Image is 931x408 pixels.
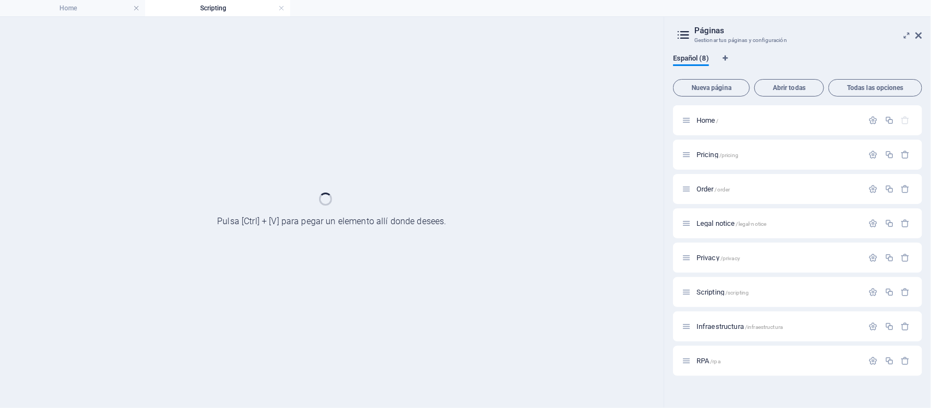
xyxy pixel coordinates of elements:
span: Haz clic para abrir la página [696,151,738,159]
div: Duplicar [885,116,894,125]
div: La página principal no puede eliminarse [901,116,910,125]
div: Pricing/pricing [693,151,863,158]
div: Duplicar [885,184,894,194]
span: Abrir todas [759,85,819,91]
div: Configuración [869,287,878,297]
div: Configuración [869,150,878,159]
div: Eliminar [901,356,910,365]
span: Haz clic para abrir la página [696,116,719,124]
h4: Scripting [145,2,290,14]
span: Todas las opciones [833,85,917,91]
h2: Páginas [694,26,922,35]
div: Eliminar [901,322,910,331]
div: Scripting/scripting [693,289,863,296]
span: /infraestructura [745,324,783,330]
button: Abrir todas [754,79,824,97]
div: Pestañas de idiomas [673,54,922,75]
div: Home/ [693,117,863,124]
span: /privacy [720,255,740,261]
span: /legal-notice [736,221,767,227]
div: Configuración [869,253,878,262]
div: Configuración [869,356,878,365]
span: Haz clic para abrir la página [696,185,730,193]
span: /order [715,187,730,193]
span: Español (8) [673,52,709,67]
button: Todas las opciones [828,79,922,97]
div: Configuración [869,184,878,194]
div: Eliminar [901,253,910,262]
div: Legal notice/legal-notice [693,220,863,227]
h3: Gestionar tus páginas y configuración [694,35,900,45]
span: Haz clic para abrir la página [696,219,766,227]
div: Duplicar [885,219,894,228]
span: Haz clic para abrir la página [696,322,783,331]
span: /pricing [719,152,738,158]
span: Haz clic para abrir la página [696,357,720,365]
div: Eliminar [901,287,910,297]
div: Eliminar [901,150,910,159]
span: Haz clic para abrir la página [696,288,749,296]
span: Nueva página [678,85,745,91]
div: Duplicar [885,287,894,297]
button: Nueva página [673,79,750,97]
span: / [717,118,719,124]
div: RPA/rpa [693,357,863,364]
div: Eliminar [901,219,910,228]
div: Configuración [869,116,878,125]
span: /rpa [711,358,721,364]
div: Duplicar [885,322,894,331]
div: Eliminar [901,184,910,194]
div: Infraestructura/infraestructura [693,323,863,330]
span: /scripting [725,290,749,296]
div: Duplicar [885,253,894,262]
div: Privacy/privacy [693,254,863,261]
div: Configuración [869,322,878,331]
div: Duplicar [885,150,894,159]
span: Haz clic para abrir la página [696,254,740,262]
div: Duplicar [885,356,894,365]
div: Order/order [693,185,863,193]
div: Configuración [869,219,878,228]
